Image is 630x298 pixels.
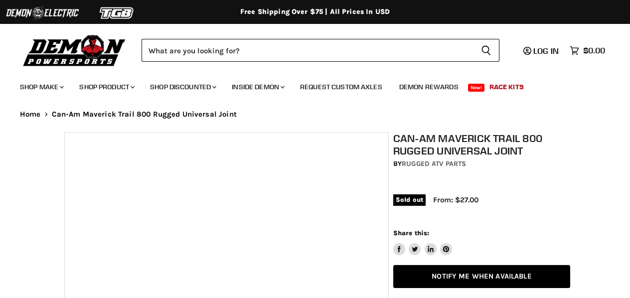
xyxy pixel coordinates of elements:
a: Race Kits [482,77,531,97]
a: Inside Demon [224,77,291,97]
a: Home [20,110,41,119]
span: Share this: [393,229,429,237]
span: $0.00 [583,46,605,55]
img: Demon Electric Logo 2 [5,3,80,22]
img: TGB Logo 2 [80,3,155,22]
aside: Share this: [393,229,453,255]
div: by [393,158,570,169]
a: Request Custom Axles [293,77,390,97]
span: Sold out [393,194,426,205]
a: Shop Discounted [143,77,222,97]
span: Log in [533,46,559,56]
h1: Can-Am Maverick Trail 800 Rugged Universal Joint [393,132,570,157]
button: Search [473,39,499,62]
span: Can-Am Maverick Trail 800 Rugged Universal Joint [52,110,237,119]
form: Product [142,39,499,62]
a: Demon Rewards [392,77,466,97]
img: Demon Powersports [20,32,129,68]
input: Search [142,39,473,62]
a: Log in [519,46,565,55]
span: New! [468,84,485,92]
a: Shop Product [72,77,141,97]
ul: Main menu [12,73,603,97]
a: $0.00 [565,43,610,58]
a: Rugged ATV Parts [402,159,466,168]
a: Shop Make [12,77,70,97]
a: Notify Me When Available [393,265,570,289]
span: From: $27.00 [433,195,478,204]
